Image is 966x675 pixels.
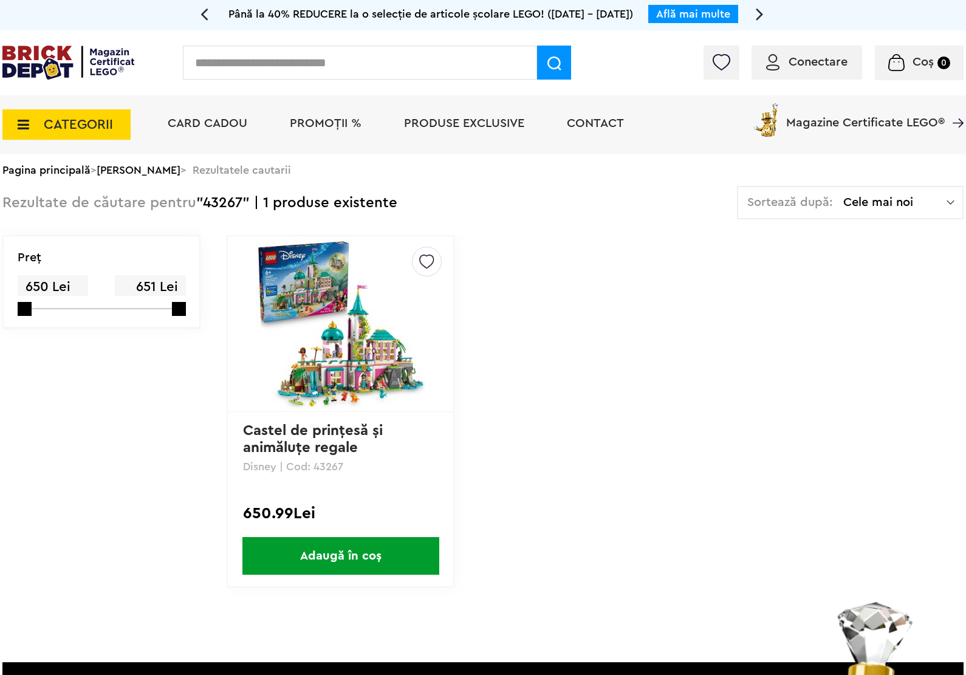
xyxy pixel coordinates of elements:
[44,118,113,131] span: CATEGORII
[404,117,524,129] a: Produse exclusive
[97,165,180,176] a: [PERSON_NAME]
[243,505,438,521] div: 650.99Lei
[913,56,934,68] span: Coș
[243,423,387,455] a: Castel de prinţesă şi animăluţe regale
[243,461,438,472] p: Disney | Cod: 43267
[290,117,361,129] a: PROMOȚII %
[2,154,964,186] div: > > Rezultatele cautarii
[115,275,185,299] span: 651 Lei
[2,186,397,221] div: "43267" | 1 produse existente
[656,9,730,19] a: Află mai multe
[843,196,947,208] span: Cele mai noi
[937,57,950,69] small: 0
[766,56,848,68] a: Conectare
[747,196,833,208] span: Sortează după:
[2,196,196,210] span: Rezultate de căutare pentru
[786,101,945,129] span: Magazine Certificate LEGO®
[228,537,453,575] a: Adaugă în coș
[256,239,426,409] img: Castel de prinţesă şi animăluţe regale
[168,117,247,129] a: Card Cadou
[18,275,88,299] span: 650 Lei
[2,165,91,176] a: Pagina principală
[789,56,848,68] span: Conectare
[242,537,439,575] span: Adaugă în coș
[945,101,964,113] a: Magazine Certificate LEGO®
[228,9,633,19] span: Până la 40% REDUCERE la o selecție de articole școlare LEGO! ([DATE] - [DATE])
[18,252,41,264] p: Preţ
[567,117,624,129] a: Contact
